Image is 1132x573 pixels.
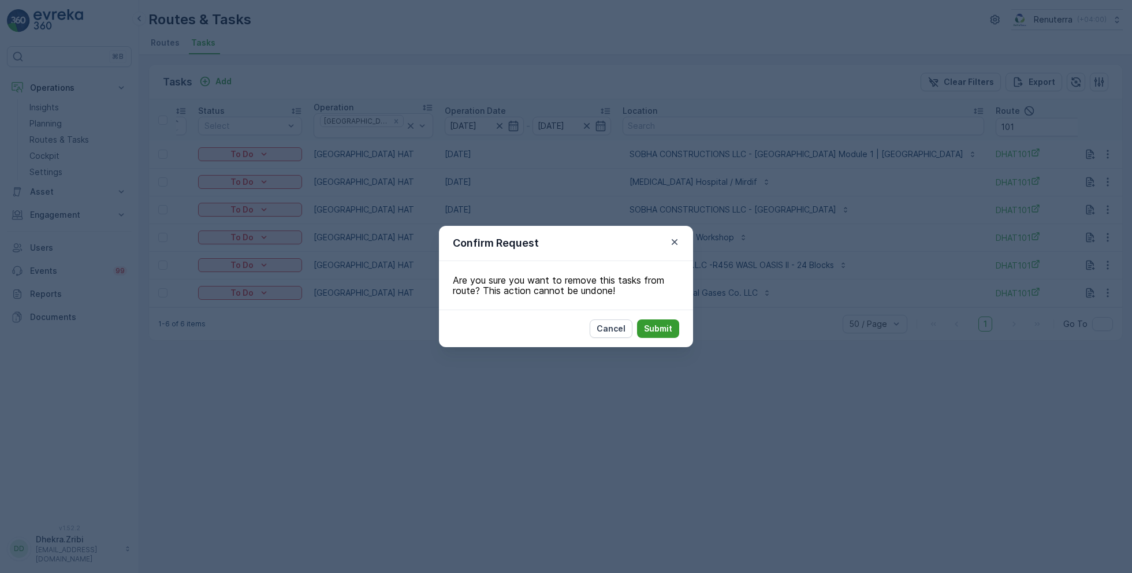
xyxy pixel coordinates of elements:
[637,319,679,338] button: Submit
[453,235,539,251] p: Confirm Request
[590,319,632,338] button: Cancel
[597,323,625,334] p: Cancel
[439,261,693,310] div: Are you sure you want to remove this tasks from route? This action cannot be undone!
[644,323,672,334] p: Submit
